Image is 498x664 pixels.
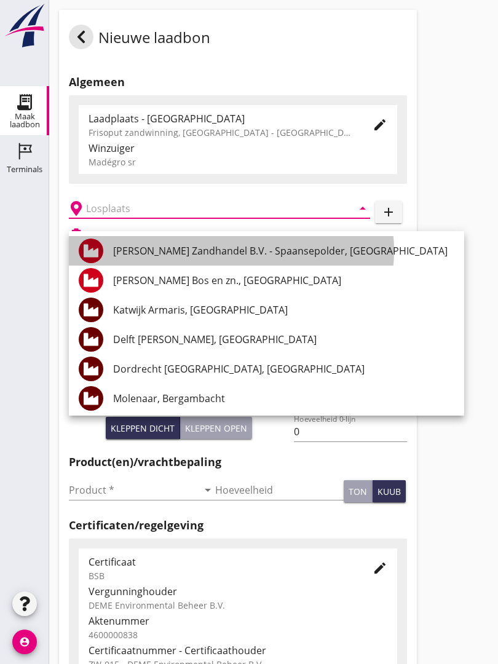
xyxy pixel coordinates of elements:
div: Kleppen dicht [111,422,175,435]
h2: Algemeen [69,74,407,90]
div: Vergunninghouder [89,584,387,599]
div: Nieuwe laadbon [69,25,210,54]
input: Hoeveelheid 0-lijn [294,422,406,441]
button: kuub [373,480,406,502]
div: Frisoput zandwinning, [GEOGRAPHIC_DATA] - [GEOGRAPHIC_DATA]. [89,126,353,139]
input: Product * [69,480,198,500]
div: [PERSON_NAME] Zandhandel B.V. - Spaansepolder, [GEOGRAPHIC_DATA] [113,243,454,258]
div: DEME Environmental Beheer B.V. [89,599,387,612]
div: 4600000838 [89,628,387,641]
h2: Product(en)/vrachtbepaling [69,454,407,470]
div: Certificaat [89,555,353,569]
i: account_circle [12,630,37,654]
i: edit [373,117,387,132]
div: Terminals [7,165,42,173]
button: ton [344,480,373,502]
button: Kleppen open [180,417,252,439]
i: edit [373,561,387,575]
img: logo-small.a267ee39.svg [2,3,47,49]
div: ton [349,485,367,498]
div: Kleppen open [185,422,247,435]
div: Dordrecht [GEOGRAPHIC_DATA], [GEOGRAPHIC_DATA] [113,362,454,376]
div: Madégro sr [89,156,387,168]
div: BSB [89,569,353,582]
div: kuub [377,485,401,498]
h2: Beladen vaartuig [89,229,151,240]
h2: Certificaten/regelgeving [69,517,407,534]
div: Aktenummer [89,614,387,628]
div: Katwijk Armaris, [GEOGRAPHIC_DATA] [113,302,454,317]
button: Kleppen dicht [106,417,180,439]
div: [PERSON_NAME] Bos en zn., [GEOGRAPHIC_DATA] [113,273,454,288]
input: Hoeveelheid [215,480,344,500]
div: Molenaar, Bergambacht [113,391,454,406]
i: arrow_drop_down [200,483,215,497]
i: arrow_drop_down [355,201,370,216]
div: Delft [PERSON_NAME], [GEOGRAPHIC_DATA] [113,332,454,347]
div: Certificaatnummer - Certificaathouder [89,643,387,658]
div: Laadplaats - [GEOGRAPHIC_DATA] [89,111,353,126]
input: Losplaats [86,199,336,218]
div: Winzuiger [89,141,387,156]
i: add [381,205,396,219]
